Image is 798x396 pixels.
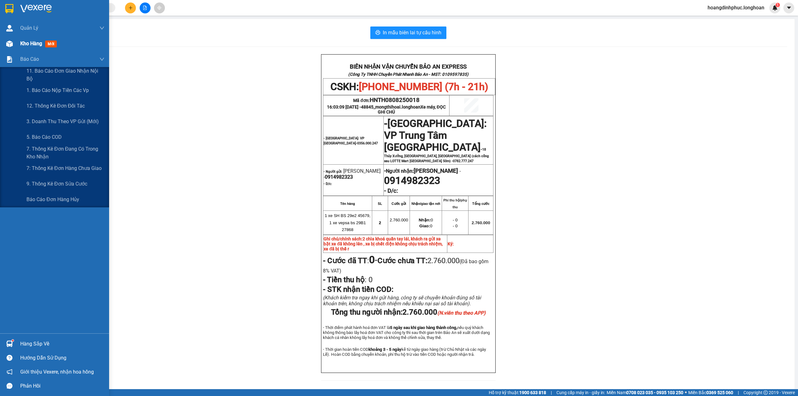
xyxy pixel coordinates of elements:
[384,123,489,163] span: -
[324,236,443,251] strong: Ghi chú/chính sách:
[323,295,481,307] span: (Khách kiểm tra ngay khi gửi hàng, công ty sẽ chuyển khoản đúng số tài khoản trên, không chịu trá...
[20,339,104,349] div: Hàng sắp về
[472,202,489,205] strong: Tổng cước
[331,308,486,316] span: Tổng thu người nhận:
[323,275,365,284] strong: - Tiền thu hộ
[688,389,733,396] span: Miền Bắc
[348,72,469,77] strong: (Công Ty TNHH Chuyển Phát Nhanh Bảo An - MST: 0109597835)
[390,325,457,330] strong: 5 ngày sau khi giao hàng thành công,
[157,6,161,10] span: aim
[323,347,486,357] span: - Thời gian hoàn tiền COD kể từ ngày giao hàng (trừ Chủ Nhật và các ngày Lễ). Hoàn COD bằng chuyể...
[324,236,443,251] span: 2 chìa khoá quấn tay lái, khách ra gửi xe bật xe đã không lên , xe bị chết điện không chịu trách ...
[143,6,147,10] span: file-add
[390,218,408,222] span: 2.760.000
[323,256,377,265] span: :
[443,198,467,209] strong: Phí thu hộ/phụ thu
[384,118,387,129] span: -
[7,24,119,48] span: CSKH:
[763,390,768,395] span: copyright
[556,389,605,396] span: Cung cấp máy in - giấy in:
[772,5,778,11] img: icon-new-feature
[384,187,398,194] strong: - D/c:
[323,285,393,294] span: - STK nhận tiền COD:
[6,41,13,47] img: warehouse-icon
[26,180,87,188] span: 9. Thống kê đơn sửa cước
[330,81,488,93] span: CSKH:
[20,381,104,391] div: Phản hồi
[706,390,733,395] strong: 0369 525 060
[323,275,373,284] span: :
[411,202,440,205] strong: Nhận/giao tận nơi
[6,25,13,31] img: warehouse-icon
[738,389,739,396] span: |
[489,389,546,396] span: Hỗ trợ kỹ thuật:
[353,98,420,103] span: Mã đơn:
[26,86,89,94] span: 1. Báo cáo nộp tiền các vp
[350,63,467,70] strong: BIÊN NHẬN VẬN CHUYỂN BẢO AN EXPRESS
[786,5,792,11] span: caret-down
[519,390,546,395] strong: 1900 633 818
[368,347,401,352] strong: khoảng 3 - 5 ngày
[453,224,458,228] span: - 0
[327,104,446,114] span: 16:03:09 [DATE] -
[26,145,104,161] span: 7. Thống kê đơn đang có trong kho nhận
[419,218,433,222] span: 0
[20,24,38,32] span: Quản Lý
[370,27,446,39] button: printerIn mẫu biên lai tự cấu hình
[125,2,136,13] button: plus
[458,168,461,174] span: -
[26,133,62,141] span: 5. Báo cáo COD
[324,168,381,180] span: [PERSON_NAME] -
[5,4,13,13] img: logo-vxr
[6,340,13,347] img: warehouse-icon
[392,202,406,205] strong: Cước gửi
[551,389,552,396] span: |
[12,340,14,341] sup: 1
[448,241,454,246] strong: Ký:
[6,56,13,63] img: solution-icon
[384,118,487,153] span: [GEOGRAPHIC_DATA]: VP Trung Tâm [GEOGRAPHIC_DATA]
[453,159,474,163] span: 0782.777.247
[324,136,378,145] span: - [GEOGRAPHIC_DATA]: VP [GEOGRAPHIC_DATA]-
[472,220,490,225] span: 2.760.000
[7,383,12,389] span: message
[99,26,104,31] span: down
[379,220,381,225] span: 2
[384,175,440,186] span: 0914982323
[419,224,432,228] span: 0
[776,3,780,7] sup: 1
[20,368,94,376] span: Giới thiệu Vexere, nhận hoa hồng
[419,224,430,228] strong: Giao:
[783,2,794,13] button: caret-down
[340,202,355,205] strong: Tên hàng
[377,256,427,265] strong: Cước chưa TT:
[7,369,12,375] span: notification
[357,141,378,145] span: 0356.000.247
[384,147,489,163] span: 18 Thủy Xưởng, [GEOGRAPHIC_DATA], [GEOGRAPHIC_DATA] (cách cổng sau LOTTE Mart [GEOGRAPHIC_DATA] 5...
[419,218,430,222] strong: Nhận:
[324,170,342,174] strong: - Người gửi:
[26,102,85,110] span: 12. Thống kê đơn đối tác
[154,2,165,13] button: aim
[99,57,104,62] span: down
[378,104,446,114] span: Xe máy, ĐỌC GHI CHÚ
[128,6,133,10] span: plus
[402,308,486,316] span: 2.760.000
[685,391,687,394] span: ⚪️
[323,325,489,340] span: - Thời điểm phát hành hoá đơn VAT là nếu quý khách không thông báo lấy hoá đơn VAT cho công ty th...
[325,213,371,232] span: 1 xe SH BS 29e2 45679, 1 xe vepsa bs 29B1 27868
[4,9,121,16] strong: BIÊN NHẬN VẬN CHUYỂN BẢO AN EXPRESS
[323,256,367,265] strong: - Cước đã TT
[325,174,353,180] span: 0914982323
[375,30,380,36] span: printer
[26,196,79,203] span: Báo cáo đơn hàng hủy
[703,4,769,12] span: hoangdinhphuc.longhoan
[626,390,683,395] strong: 0708 023 035 - 0935 103 250
[453,218,458,222] span: - 0
[378,202,382,205] strong: SL
[20,55,39,63] span: Báo cáo
[26,118,99,125] span: 3. Doanh Thu theo VP Gửi (mới)
[386,168,458,174] span: Người nhận:
[383,29,441,36] span: In mẫu biên lai tự cấu hình
[369,254,375,266] strong: 0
